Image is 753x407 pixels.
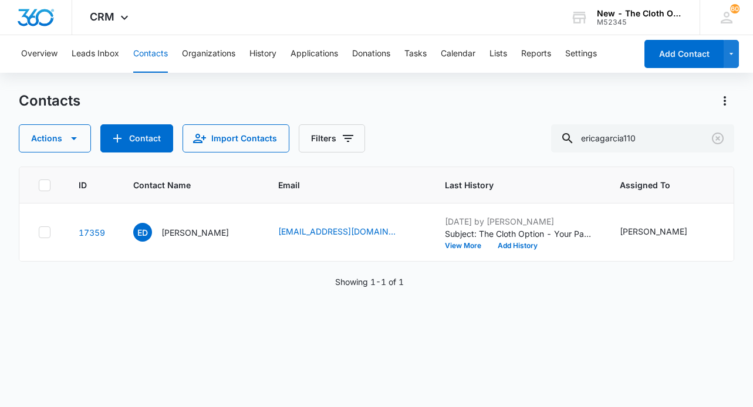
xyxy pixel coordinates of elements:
button: Contacts [133,35,168,73]
button: Add History [489,242,546,249]
span: 60 [730,4,740,13]
p: [PERSON_NAME] [161,226,229,239]
p: [DATE] by [PERSON_NAME] [445,215,592,228]
div: account name [597,9,683,18]
button: Leads Inbox [72,35,119,73]
div: notifications count [730,4,740,13]
a: Navigate to contact details page for Erica Dettrey [79,228,105,238]
button: Import Contacts [183,124,289,152]
div: Contact Name - Erica Dettrey - Select to Edit Field [133,223,250,242]
span: Assigned To [620,179,691,191]
button: Overview [21,35,58,73]
p: Showing 1-1 of 1 [335,276,404,288]
input: Search Contacts [551,124,734,152]
span: CRM [90,11,114,23]
span: Email [278,179,400,191]
button: Reports [521,35,551,73]
button: Tasks [404,35,427,73]
span: ED [133,223,152,242]
button: Actions [19,124,91,152]
div: Email - ericagarcia110@gmail.com - Select to Edit Field [278,225,417,239]
button: Add Contact [644,40,724,68]
div: Assigned To - Reba Davis - Select to Edit Field [620,225,708,239]
button: History [249,35,276,73]
button: Organizations [182,35,235,73]
button: Actions [715,91,734,110]
button: Settings [565,35,597,73]
button: Filters [299,124,365,152]
div: account id [597,18,683,26]
button: Donations [352,35,390,73]
a: [EMAIL_ADDRESS][DOMAIN_NAME] [278,225,396,238]
button: Clear [708,129,727,148]
button: View More [445,242,489,249]
button: Lists [489,35,507,73]
button: Add Contact [100,124,173,152]
h1: Contacts [19,92,80,110]
p: Subject: The Cloth Option - Your Package Has Shipped Dear NAME, Great news! Your cloth diaper car... [445,228,592,240]
span: ID [79,179,88,191]
span: Last History [445,179,575,191]
span: Contact Name [133,179,233,191]
button: Calendar [441,35,475,73]
button: Applications [291,35,338,73]
div: [PERSON_NAME] [620,225,687,238]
